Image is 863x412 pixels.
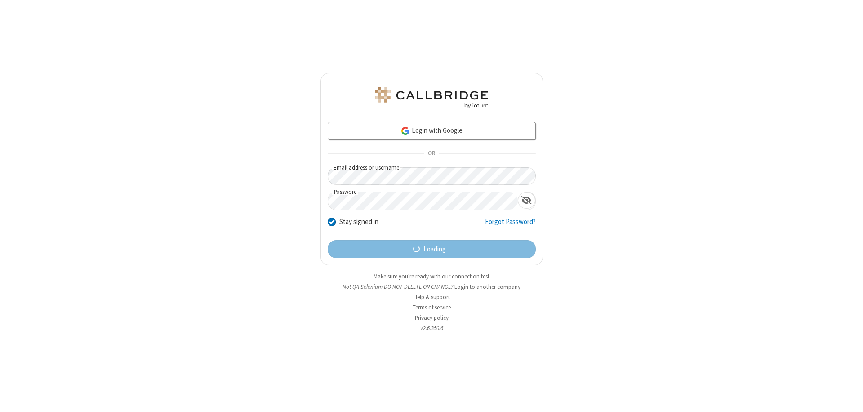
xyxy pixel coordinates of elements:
li: v2.6.350.6 [320,324,543,332]
img: google-icon.png [400,126,410,136]
label: Stay signed in [339,217,378,227]
img: QA Selenium DO NOT DELETE OR CHANGE [373,87,490,108]
a: Terms of service [413,304,451,311]
button: Loading... [328,240,536,258]
a: Login with Google [328,122,536,140]
a: Privacy policy [415,314,449,322]
a: Help & support [414,293,450,301]
div: Show password [518,192,535,209]
span: OR [424,148,439,160]
input: Password [328,192,518,210]
a: Forgot Password? [485,217,536,234]
li: Not QA Selenium DO NOT DELETE OR CHANGE? [320,282,543,291]
a: Make sure you're ready with our connection test [374,273,489,280]
span: Loading... [423,244,450,255]
button: Login to another company [454,282,520,291]
input: Email address or username [328,167,536,185]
